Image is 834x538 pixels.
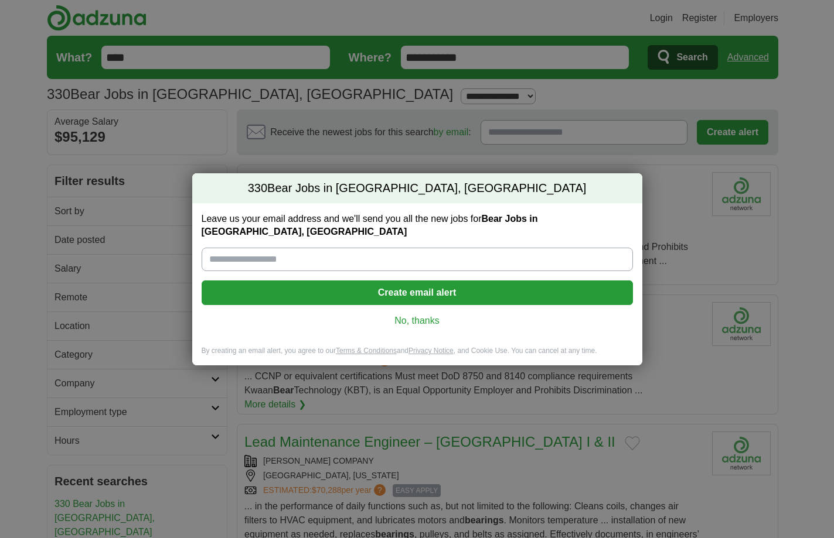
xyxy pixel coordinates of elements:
a: Terms & Conditions [336,347,397,355]
div: By creating an email alert, you agree to our and , and Cookie Use. You can cancel at any time. [192,346,642,365]
label: Leave us your email address and we'll send you all the new jobs for [202,213,633,238]
button: Create email alert [202,280,633,305]
span: 330 [248,180,267,197]
a: Privacy Notice [409,347,454,355]
a: No, thanks [211,314,624,327]
h2: Bear Jobs in [GEOGRAPHIC_DATA], [GEOGRAPHIC_DATA] [192,173,642,204]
